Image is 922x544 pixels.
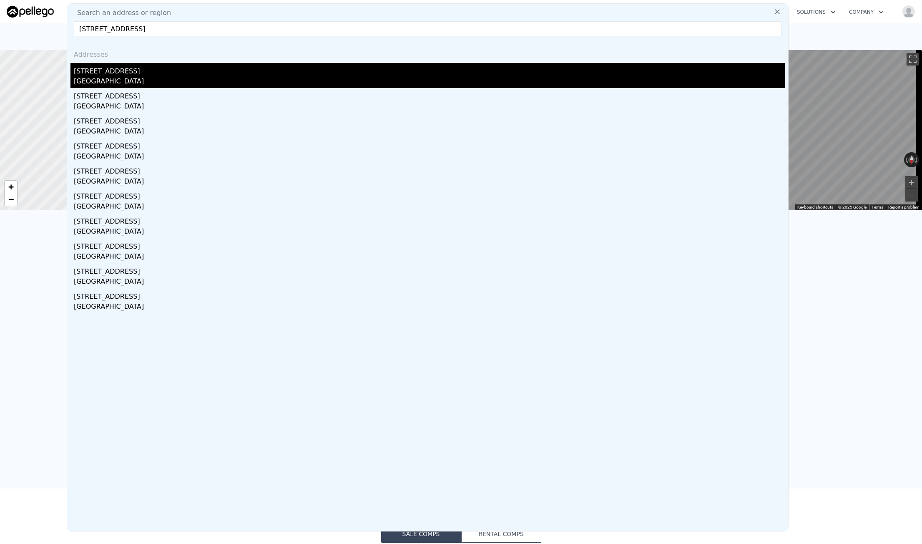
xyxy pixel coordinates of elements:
button: Company [842,5,890,20]
img: Pellego [7,6,54,18]
div: [STREET_ADDRESS] [74,288,785,302]
a: Report a problem [888,205,919,209]
div: [STREET_ADDRESS] [74,163,785,176]
div: [GEOGRAPHIC_DATA] [74,201,785,213]
button: Rental Comps [461,525,541,543]
button: Solutions [790,5,842,20]
div: Addresses [70,43,785,63]
span: − [8,194,14,204]
div: [GEOGRAPHIC_DATA] [74,176,785,188]
div: [STREET_ADDRESS] [74,63,785,76]
div: [GEOGRAPHIC_DATA] [74,101,785,113]
span: + [8,181,14,192]
div: [STREET_ADDRESS] [74,213,785,227]
div: [GEOGRAPHIC_DATA] [74,227,785,238]
div: [GEOGRAPHIC_DATA] [74,277,785,288]
div: [STREET_ADDRESS] [74,263,785,277]
button: Rotate clockwise [915,152,919,167]
button: Rotate counterclockwise [904,152,909,167]
button: Keyboard shortcuts [797,204,833,210]
div: [GEOGRAPHIC_DATA] [74,126,785,138]
input: Enter an address, city, region, neighborhood or zip code [74,21,781,36]
a: Terms (opens in new tab) [872,205,883,209]
button: Zoom in [905,176,918,189]
div: [GEOGRAPHIC_DATA] [74,252,785,263]
button: Toggle fullscreen view [907,53,919,65]
div: [STREET_ADDRESS] [74,113,785,126]
img: avatar [902,5,915,18]
div: [STREET_ADDRESS] [74,138,785,151]
a: Zoom out [5,193,17,206]
div: [GEOGRAPHIC_DATA] [74,76,785,88]
div: [GEOGRAPHIC_DATA] [74,302,785,313]
a: Zoom in [5,181,17,193]
button: Zoom out [905,189,918,201]
div: [GEOGRAPHIC_DATA] [74,151,785,163]
span: Search an address or region [70,8,171,18]
span: © 2025 Google [838,205,867,209]
button: Sale Comps [381,525,461,543]
div: [STREET_ADDRESS] [74,238,785,252]
button: Reset the view [908,152,915,167]
div: [STREET_ADDRESS] [74,88,785,101]
div: [STREET_ADDRESS] [74,188,785,201]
